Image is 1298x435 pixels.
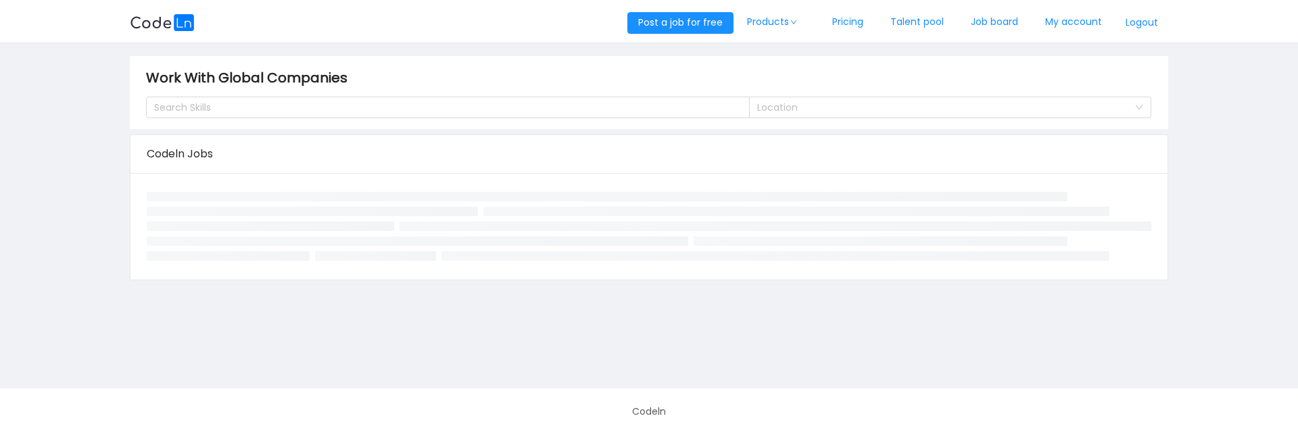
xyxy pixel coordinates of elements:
[130,14,195,31] img: logobg.f302741d.svg
[146,67,356,88] span: Work With Global Companies
[154,101,729,114] div: Search Skills
[1135,103,1143,113] i: icon: down
[627,16,734,29] a: Post a job for free
[147,135,1151,173] div: Codeln Jobs
[1115,12,1168,34] button: Logout
[627,12,734,34] button: Post a job for free
[757,101,1128,114] div: Location
[790,19,798,26] i: icon: down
